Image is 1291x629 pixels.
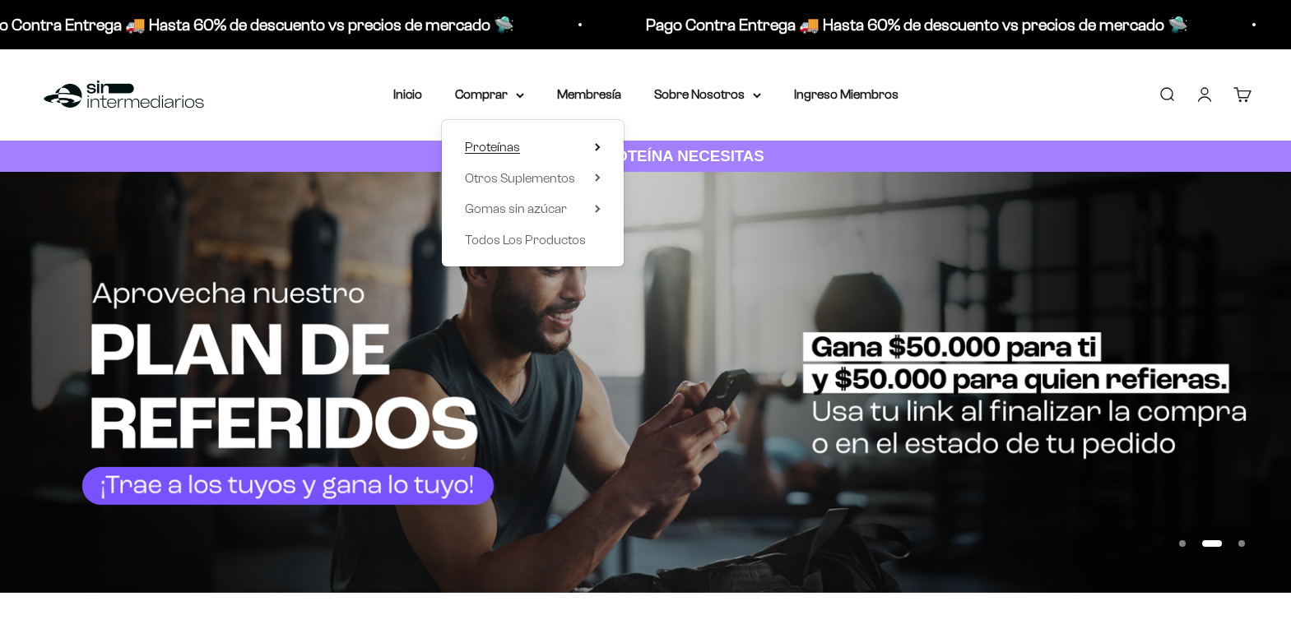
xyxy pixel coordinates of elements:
p: Pago Contra Entrega 🚚 Hasta 60% de descuento vs precios de mercado 🛸 [641,12,1183,38]
a: Membresía [557,87,621,101]
span: Todos Los Productos [465,233,586,247]
span: Proteínas [465,140,520,154]
a: Ingreso Miembros [794,87,899,101]
a: Inicio [393,87,422,101]
strong: CUANTA PROTEÍNA NECESITAS [527,147,764,164]
summary: Otros Suplementos [465,168,601,189]
summary: Gomas sin azúcar [465,198,601,220]
summary: Proteínas [465,136,601,158]
a: Todos Los Productos [465,229,601,251]
summary: Sobre Nosotros [654,84,761,105]
span: Gomas sin azúcar [465,201,567,215]
span: Otros Suplementos [465,171,575,185]
summary: Comprar [455,84,524,105]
